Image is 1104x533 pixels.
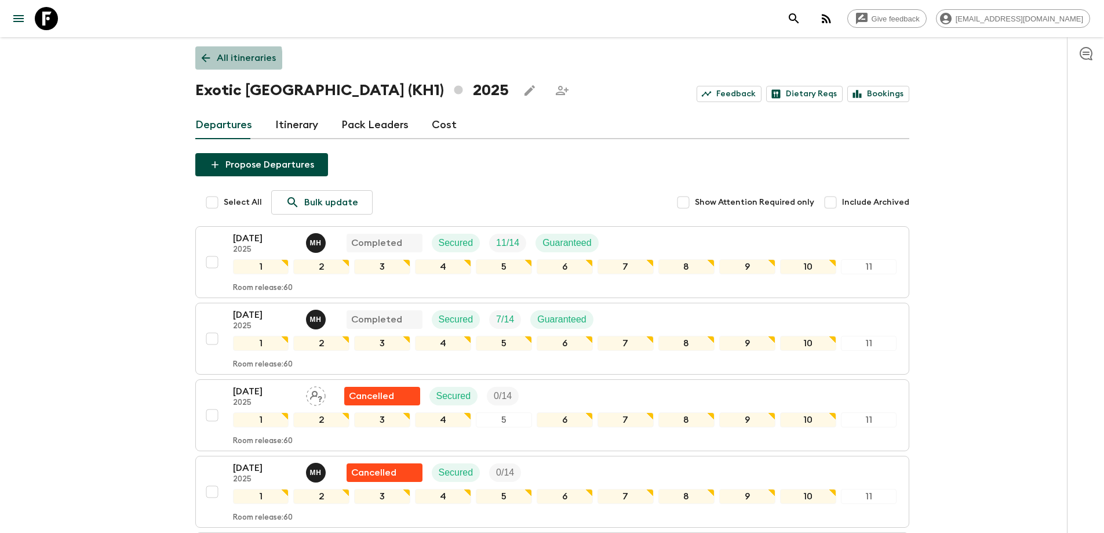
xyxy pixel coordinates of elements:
[233,259,289,274] div: 1
[233,475,297,484] p: 2025
[537,313,586,327] p: Guaranteed
[780,412,836,427] div: 10
[658,412,715,427] div: 8
[217,51,276,65] p: All itineraries
[847,9,927,28] a: Give feedback
[233,336,289,351] div: 1
[537,412,593,427] div: 6
[432,234,480,252] div: Secured
[432,310,480,329] div: Secured
[233,360,293,369] p: Room release: 60
[719,412,775,427] div: 9
[597,489,654,504] div: 7
[351,313,402,327] p: Completed
[415,412,471,427] div: 4
[841,489,897,504] div: 11
[697,86,761,102] a: Feedback
[224,197,262,208] span: Select All
[439,466,473,480] p: Secured
[304,195,358,209] p: Bulk update
[841,412,897,427] div: 11
[658,336,715,351] div: 8
[436,389,471,403] p: Secured
[841,259,897,274] div: 11
[766,86,843,102] a: Dietary Reqs
[306,237,328,246] span: Mr. Heng Pringratana (Prefer name : James)
[233,489,289,504] div: 1
[476,336,532,351] div: 5
[719,259,775,274] div: 9
[496,236,519,250] p: 11 / 14
[518,79,541,102] button: Edit this itinerary
[432,111,457,139] a: Cost
[597,259,654,274] div: 7
[344,387,420,405] div: Flash Pack cancellation
[551,79,574,102] span: Share this itinerary
[293,489,349,504] div: 2
[195,111,252,139] a: Departures
[275,111,318,139] a: Itinerary
[494,389,512,403] p: 0 / 14
[233,437,293,446] p: Room release: 60
[233,231,297,245] p: [DATE]
[658,489,715,504] div: 8
[658,259,715,274] div: 8
[489,310,521,329] div: Trip Fill
[233,398,297,408] p: 2025
[195,303,909,375] button: [DATE]2025Mr. Heng Pringratana (Prefer name : James)CompletedSecuredTrip FillGuaranteed1234567891...
[351,236,402,250] p: Completed
[542,236,592,250] p: Guaranteed
[233,513,293,523] p: Room release: 60
[537,336,593,351] div: 6
[271,190,373,215] a: Bulk update
[489,463,521,482] div: Trip Fill
[7,7,30,30] button: menu
[695,197,814,208] span: Show Attention Required only
[537,489,593,504] div: 6
[341,111,409,139] a: Pack Leaders
[354,336,410,351] div: 3
[306,463,328,483] button: MH
[293,412,349,427] div: 2
[195,226,909,298] button: [DATE]2025Mr. Heng Pringratana (Prefer name : James)CompletedSecuredTrip FillGuaranteed1234567891...
[195,153,328,176] button: Propose Departures
[306,390,326,399] span: Assign pack leader
[233,412,289,427] div: 1
[432,463,480,482] div: Secured
[349,389,394,403] p: Cancelled
[847,86,909,102] a: Bookings
[487,387,519,405] div: Trip Fill
[476,259,532,274] div: 5
[780,259,836,274] div: 10
[354,489,410,504] div: 3
[195,46,282,70] a: All itineraries
[415,259,471,274] div: 4
[489,234,526,252] div: Trip Fill
[496,313,514,327] p: 7 / 14
[719,336,775,351] div: 9
[719,489,775,504] div: 9
[354,412,410,427] div: 3
[233,385,297,398] p: [DATE]
[354,259,410,274] div: 3
[233,284,293,293] p: Room release: 60
[233,322,297,331] p: 2025
[233,245,297,255] p: 2025
[351,466,396,480] p: Cancelled
[842,197,909,208] span: Include Archived
[537,259,593,274] div: 6
[439,313,473,327] p: Secured
[476,412,532,427] div: 5
[439,236,473,250] p: Secured
[496,466,514,480] p: 0 / 14
[415,489,471,504] div: 4
[865,14,926,23] span: Give feedback
[233,308,297,322] p: [DATE]
[429,387,478,405] div: Secured
[597,412,654,427] div: 7
[233,461,297,475] p: [DATE]
[841,336,897,351] div: 11
[195,379,909,451] button: [DATE]2025Assign pack leaderFlash Pack cancellationSecuredTrip Fill1234567891011Room release:60
[782,7,806,30] button: search adventures
[306,466,328,476] span: Mr. Heng Pringratana (Prefer name : James)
